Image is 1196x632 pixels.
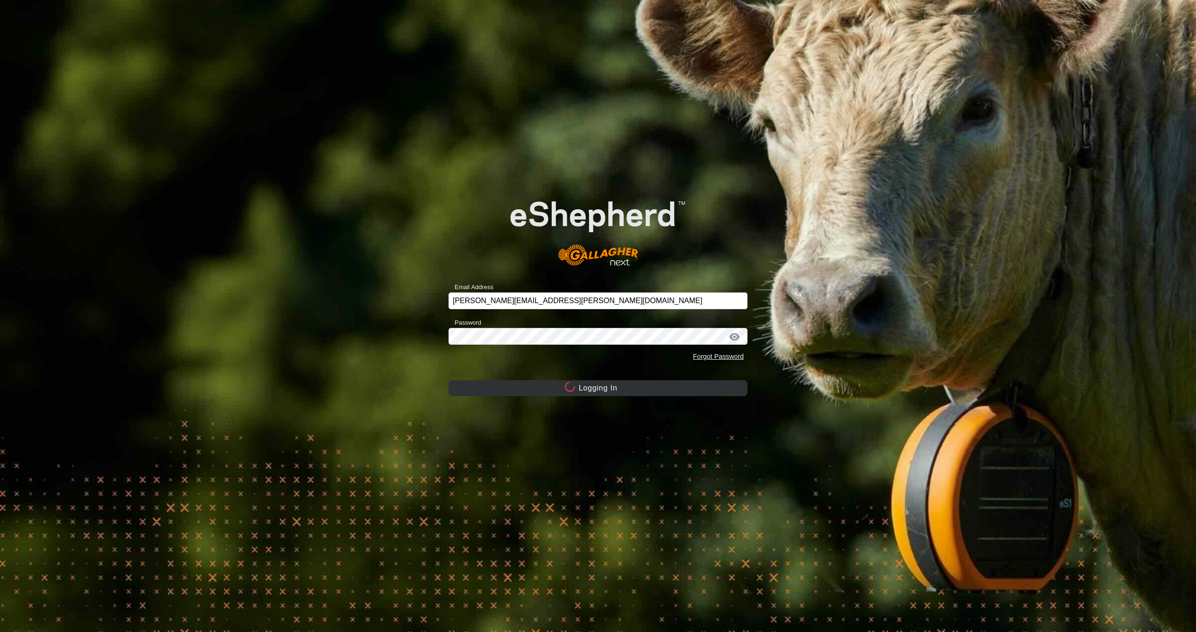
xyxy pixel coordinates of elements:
[448,283,493,292] label: Email Address
[448,292,747,309] input: Email Address
[448,318,481,327] label: Password
[693,353,744,360] a: Forgot Password
[448,380,747,396] button: Logging In
[478,176,718,278] img: E-shepherd Logo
